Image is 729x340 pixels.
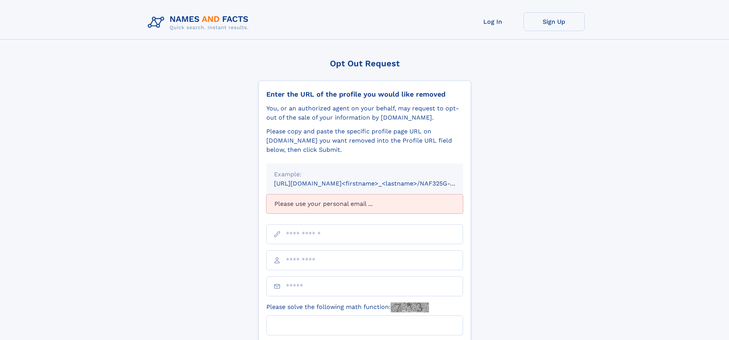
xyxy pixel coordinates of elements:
div: Opt Out Request [258,59,471,68]
div: Please copy and paste the specific profile page URL on [DOMAIN_NAME] you want removed into the Pr... [266,127,463,154]
img: Logo Names and Facts [145,12,255,33]
a: Log In [462,12,524,31]
label: Please solve the following math function: [266,302,429,312]
div: Example: [274,170,455,179]
a: Sign Up [524,12,585,31]
div: Please use your personal email ... [266,194,463,214]
div: You, or an authorized agent on your behalf, may request to opt-out of the sale of your informatio... [266,104,463,122]
small: [URL][DOMAIN_NAME]<firstname>_<lastname>/NAF325G-xxxxxxxx [274,180,478,187]
div: Enter the URL of the profile you would like removed [266,90,463,99]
